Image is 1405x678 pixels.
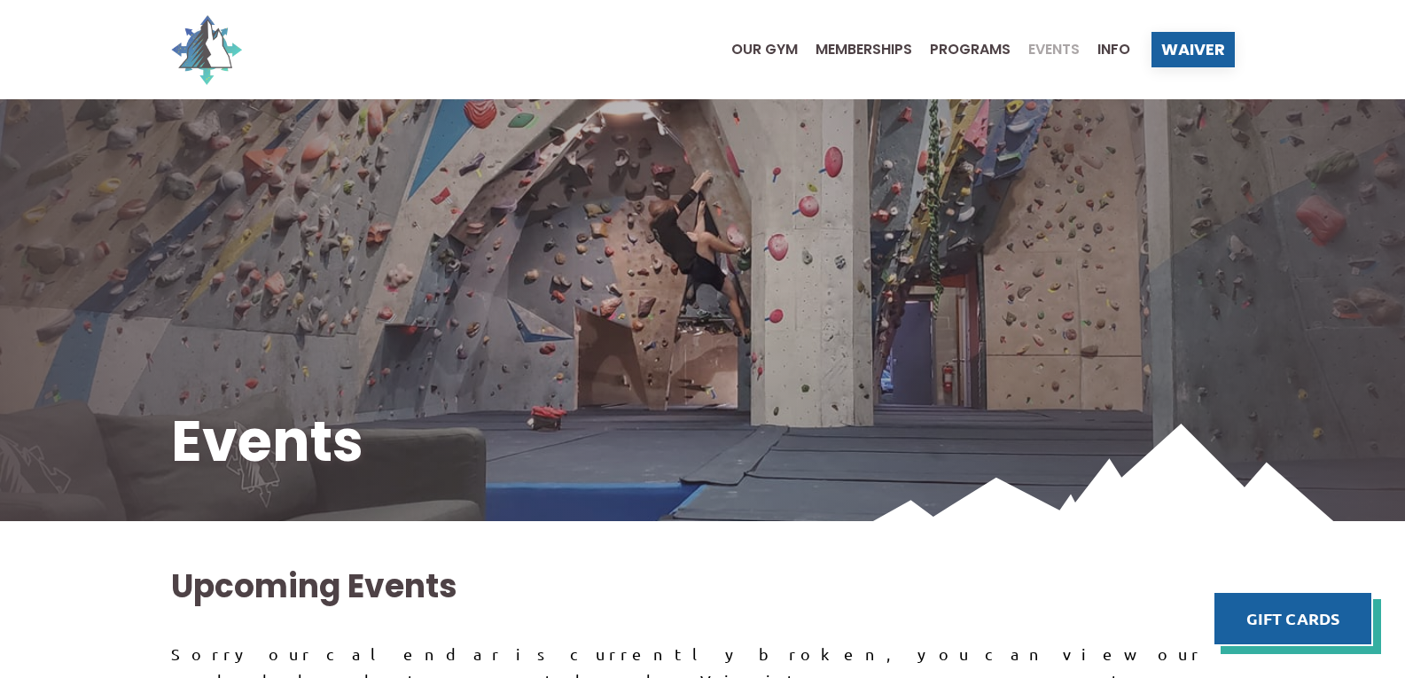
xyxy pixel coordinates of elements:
h2: Upcoming Events [171,565,1235,609]
span: Events [1028,43,1080,57]
a: Events [1011,43,1080,57]
a: Info [1080,43,1130,57]
a: Our Gym [714,43,798,57]
span: Our Gym [731,43,798,57]
img: North Wall Logo [171,14,242,85]
a: Programs [912,43,1011,57]
h1: Events [171,402,1235,481]
span: Programs [930,43,1011,57]
a: Memberships [798,43,912,57]
span: Waiver [1161,42,1225,58]
a: Waiver [1151,32,1235,67]
span: Memberships [816,43,912,57]
span: Info [1097,43,1130,57]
